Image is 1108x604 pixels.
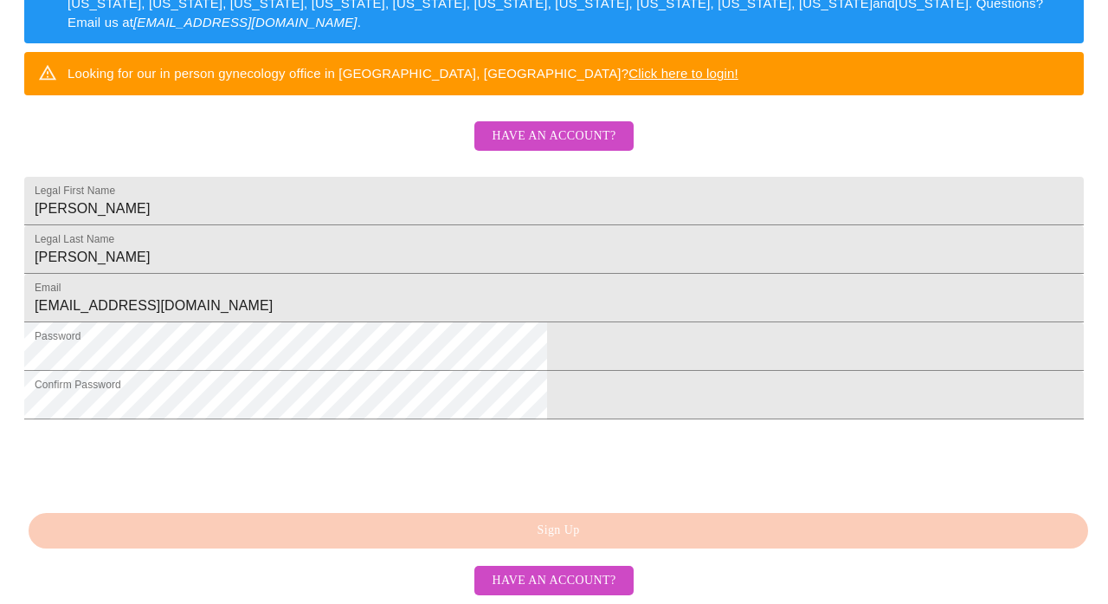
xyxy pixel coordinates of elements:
a: Click here to login! [628,66,738,81]
a: Have an account? [470,572,637,587]
span: Have an account? [492,570,615,592]
div: Looking for our in person gynecology office in [GEOGRAPHIC_DATA], [GEOGRAPHIC_DATA]? [68,57,738,89]
a: Have an account? [470,140,637,155]
button: Have an account? [474,121,633,152]
button: Have an account? [474,566,633,596]
span: Have an account? [492,126,615,147]
iframe: reCAPTCHA [24,428,287,496]
em: [EMAIL_ADDRESS][DOMAIN_NAME] [133,15,358,29]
